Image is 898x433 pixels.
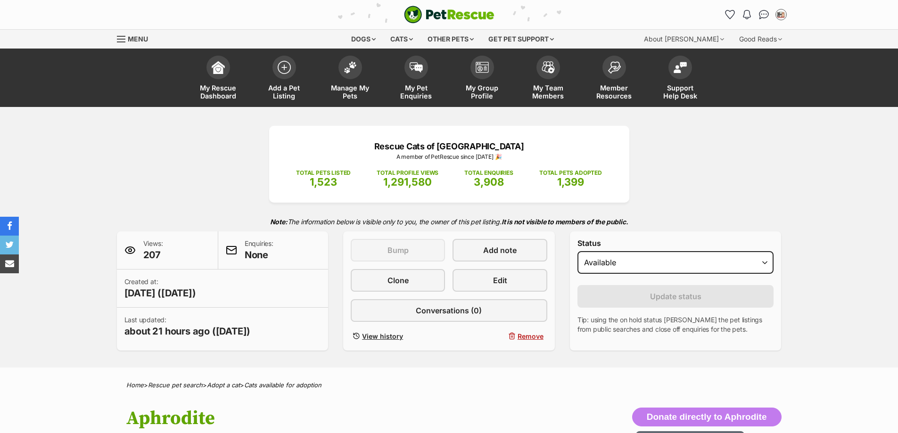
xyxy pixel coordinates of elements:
[197,84,239,100] span: My Rescue Dashboard
[245,239,273,261] p: Enquiries:
[650,291,701,302] span: Update status
[474,176,504,188] span: 3,908
[542,61,555,74] img: team-members-icon-5396bd8760b3fe7c0b43da4ab00e1e3bb1a5d9ba89233759b79545d2d3fc5d0d.svg
[395,84,437,100] span: My Pet Enquiries
[515,51,581,107] a: My Team Members
[637,30,731,49] div: About [PERSON_NAME]
[581,51,647,107] a: Member Resources
[461,84,503,100] span: My Group Profile
[244,381,321,389] a: Cats available for adoption
[185,51,251,107] a: My Rescue Dashboard
[539,169,602,177] p: TOTAL PETS ADOPTED
[124,277,196,300] p: Created at:
[632,408,782,426] button: Donate directly to Aphrodite
[148,381,203,389] a: Rescue pet search
[577,315,774,334] p: Tip: using the on hold status [PERSON_NAME] the pet listings from public searches and close off e...
[416,305,482,316] span: Conversations (0)
[283,153,615,161] p: A member of PetRescue since [DATE] 🎉
[453,269,547,292] a: Edit
[270,218,288,226] strong: Note:
[493,275,507,286] span: Edit
[345,30,382,49] div: Dogs
[776,10,786,19] img: Rescue Cats of Melbourne profile pic
[659,84,701,100] span: Support Help Desk
[124,315,251,338] p: Last updated:
[263,84,305,100] span: Add a Pet Listing
[143,239,163,261] p: Views:
[126,408,525,429] h1: Aphrodite
[384,30,420,49] div: Cats
[207,381,240,389] a: Adopt a cat
[577,239,774,247] label: Status
[464,169,513,177] p: TOTAL ENQUIRIES
[733,30,789,49] div: Good Reads
[449,51,515,107] a: My Group Profile
[482,30,560,49] div: Get pet support
[126,381,144,389] a: Home
[377,169,438,177] p: TOTAL PROFILE VIEWS
[387,245,409,256] span: Bump
[759,10,769,19] img: chat-41dd97257d64d25036548639549fe6c8038ab92f7586957e7f3b1b290dea8141.svg
[410,62,423,73] img: pet-enquiries-icon-7e3ad2cf08bfb03b45e93fb7055b45f3efa6380592205ae92323e6603595dc1f.svg
[278,61,291,74] img: add-pet-listing-icon-0afa8454b4691262ce3f59096e99ab1cd57d4a30225e0717b998d2c9b9846f56.svg
[476,62,489,73] img: group-profile-icon-3fa3cf56718a62981997c0bc7e787c4b2cf8bcc04b72c1350f741eb67cf2f40e.svg
[351,269,445,292] a: Clone
[421,30,480,49] div: Other pets
[344,61,357,74] img: manage-my-pets-icon-02211641906a0b7f246fdf0571729dbe1e7629f14944591b6c1af311fb30b64b.svg
[251,51,317,107] a: Add a Pet Listing
[212,61,225,74] img: dashboard-icon-eb2f2d2d3e046f16d808141f083e7271f6b2e854fb5c12c21221c1fb7104beca.svg
[143,248,163,261] span: 207
[317,51,383,107] a: Manage My Pets
[383,51,449,107] a: My Pet Enquiries
[310,176,337,188] span: 1,523
[296,169,351,177] p: TOTAL PETS LISTED
[723,7,789,22] ul: Account quick links
[117,30,155,47] a: Menu
[757,7,772,22] a: Conversations
[483,245,517,256] span: Add note
[774,7,789,22] button: My account
[743,10,750,19] img: notifications-46538b983faf8c2785f20acdc204bb7945ddae34d4c08c2a6579f10ce5e182be.svg
[124,325,251,338] span: about 21 hours ago ([DATE])
[128,35,148,43] span: Menu
[740,7,755,22] button: Notifications
[351,299,547,322] a: Conversations (0)
[453,239,547,261] a: Add note
[404,6,494,24] img: logo-cat-932fe2b9b8326f06289b0f2fb663e598f794de774fb13d1741a6617ecf9a85b4.svg
[351,329,445,343] a: View history
[577,285,774,308] button: Update status
[502,218,628,226] strong: It is not visible to members of the public.
[608,61,621,74] img: member-resources-icon-8e73f808a243e03378d46382f2149f9095a855e16c252ad45f914b54edf8863c.svg
[674,62,687,73] img: help-desk-icon-fdf02630f3aa405de69fd3d07c3f3aa587a6932b1a1747fa1d2bba05be0121f9.svg
[453,329,547,343] button: Remove
[404,6,494,24] a: PetRescue
[647,51,713,107] a: Support Help Desk
[245,248,273,261] span: None
[124,286,196,300] span: [DATE] ([DATE])
[283,140,615,153] p: Rescue Cats of [GEOGRAPHIC_DATA]
[723,7,738,22] a: Favourites
[593,84,635,100] span: Member Resources
[117,212,782,231] p: The information below is visible only to you, the owner of this pet listing.
[518,331,544,341] span: Remove
[362,331,403,341] span: View history
[557,176,584,188] span: 1,399
[383,176,432,188] span: 1,291,580
[351,239,445,261] button: Bump
[387,275,409,286] span: Clone
[103,382,796,389] div: > > >
[329,84,371,100] span: Manage My Pets
[527,84,569,100] span: My Team Members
